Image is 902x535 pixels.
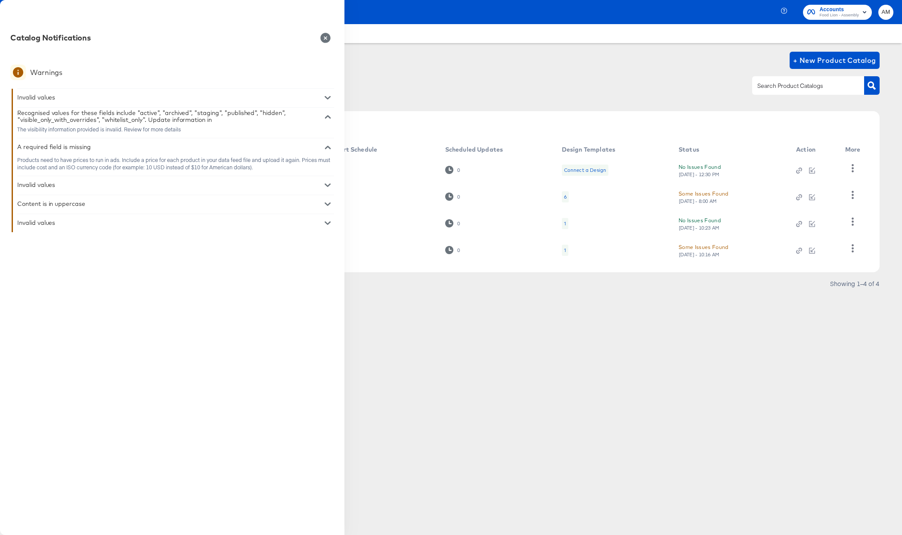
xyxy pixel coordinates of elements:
button: + New Product Catalog [790,52,880,69]
span: + New Product Catalog [793,54,876,66]
span: AM [882,7,890,17]
div: [DATE] - 8:00 AM [679,198,717,204]
th: More [838,143,871,157]
div: 1 [564,220,566,227]
div: Connect a Design [564,167,606,174]
div: 0 [445,219,460,227]
div: 6 [562,191,569,202]
input: Search Product Catalogs [756,81,847,91]
td: Daily [322,237,438,264]
div: Catalog Notifications [10,33,91,43]
th: Status [672,143,789,157]
div: Scheduled Updates [445,146,503,153]
div: Invalid values [17,94,55,101]
div: Invalid values [17,219,55,226]
button: Some Issues Found[DATE] - 10:16 AM [679,243,728,258]
div: The visibility information provided is invalid. Review for more details [17,126,334,133]
div: Invalid values [17,181,55,188]
div: 0 [457,194,460,200]
div: 0 [445,166,460,174]
div: 6 [564,193,567,200]
div: 0 [457,221,460,227]
div: Warnings [30,68,62,77]
div: Import Schedule [329,146,377,153]
div: Design Templates [562,146,615,153]
div: 1 [562,218,568,229]
div: Connect a Design [562,165,608,176]
div: A required field is missing [17,143,91,150]
td: Daily [322,210,438,237]
div: 0 [445,193,460,201]
div: 1 [562,245,568,256]
div: Showing 1–4 of 4 [830,280,880,286]
span: Food Lion - Assembly [819,12,859,19]
div: Some Issues Found [679,189,728,198]
div: Products need to have prices to run in ads. Include a price for each product in your data feed fi... [17,156,334,171]
td: Daily [322,157,438,184]
div: Content is in uppercase [17,200,85,207]
div: 0 [457,247,460,253]
div: 0 [445,246,460,254]
div: 0 [457,167,460,173]
div: 1 [564,247,566,254]
div: Recognised values for these fields include "active", "archived", "staging", "published", "hidden"... [17,109,321,123]
div: [DATE] - 10:16 AM [679,252,720,258]
button: AM [878,5,893,20]
td: Daily [322,184,438,210]
div: Some Issues Found [679,243,728,252]
span: Accounts [819,5,859,14]
th: Action [789,143,838,157]
button: AccountsFood Lion - Assembly [803,5,872,20]
button: Some Issues Found[DATE] - 8:00 AM [679,189,728,204]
